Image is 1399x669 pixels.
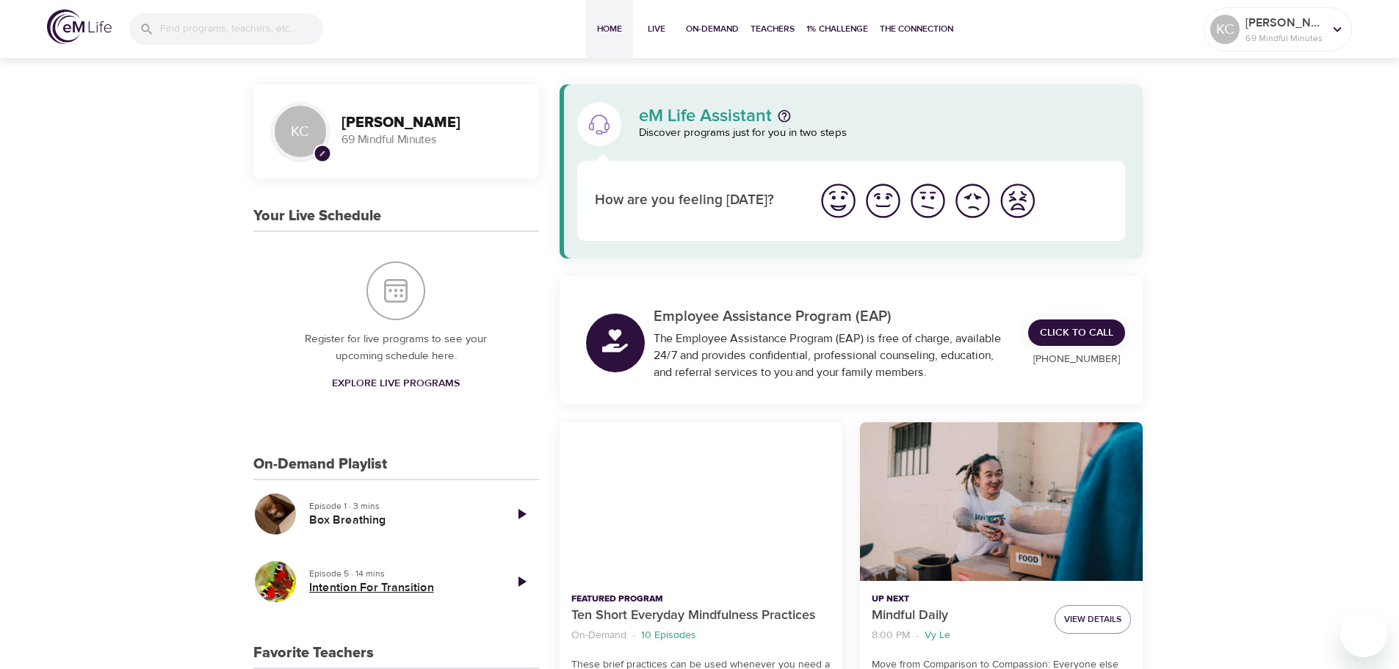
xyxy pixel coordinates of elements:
[326,370,466,397] a: Explore Live Programs
[916,626,919,646] li: ·
[571,606,831,626] p: Ten Short Everyday Mindfulness Practices
[863,181,903,221] img: good
[872,593,1043,606] p: Up Next
[641,628,696,643] p: 10 Episodes
[1064,612,1121,627] span: View Details
[253,560,297,604] button: Intention For Transition
[816,178,861,223] button: I'm feeling great
[309,499,492,513] p: Episode 1 · 3 mins
[751,21,795,37] span: Teachers
[332,375,460,393] span: Explore Live Programs
[588,112,611,136] img: eM Life Assistant
[504,496,539,532] a: Play Episode
[160,13,323,45] input: Find programs, teachers, etc...
[1340,610,1387,657] iframe: Button to launch messaging window
[654,305,1011,328] p: Employee Assistance Program (EAP)
[639,21,674,37] span: Live
[1028,352,1125,367] p: [PHONE_NUMBER]
[571,628,626,643] p: On-Demand
[908,181,948,221] img: ok
[504,564,539,599] a: Play Episode
[366,261,425,320] img: Your Live Schedule
[925,628,950,643] p: Vy Le
[1246,14,1323,32] p: [PERSON_NAME]
[995,178,1040,223] button: I'm feeling worst
[639,125,1126,142] p: Discover programs just for you in two steps
[872,628,910,643] p: 8:00 PM
[1040,324,1113,342] span: Click to Call
[253,492,297,536] button: Box Breathing
[1055,605,1131,634] button: View Details
[872,626,1043,646] nav: breadcrumb
[1246,32,1323,45] p: 69 Mindful Minutes
[309,580,492,596] h5: Intention For Transition
[595,190,798,211] p: How are you feeling [DATE]?
[271,102,330,161] div: KC
[806,21,868,37] span: 1% Challenge
[872,606,1043,626] p: Mindful Daily
[253,645,374,662] h3: Favorite Teachers
[950,178,995,223] button: I'm feeling bad
[632,626,635,646] li: ·
[880,21,953,37] span: The Connection
[47,10,112,44] img: logo
[861,178,905,223] button: I'm feeling good
[997,181,1038,221] img: worst
[592,21,627,37] span: Home
[560,422,842,582] button: Ten Short Everyday Mindfulness Practices
[639,107,772,125] p: eM Life Assistant
[952,181,993,221] img: bad
[309,513,492,528] h5: Box Breathing
[253,456,387,473] h3: On-Demand Playlist
[1210,15,1240,44] div: KC
[860,422,1143,582] button: Mindful Daily
[571,626,831,646] nav: breadcrumb
[654,330,1011,381] div: The Employee Assistance Program (EAP) is free of charge, available 24/7 and provides confidential...
[571,593,831,606] p: Featured Program
[905,178,950,223] button: I'm feeling ok
[818,181,858,221] img: great
[1028,319,1125,347] a: Click to Call
[283,331,510,364] p: Register for live programs to see your upcoming schedule here.
[309,567,492,580] p: Episode 5 · 14 mins
[253,208,381,225] h3: Your Live Schedule
[341,131,521,148] p: 69 Mindful Minutes
[341,115,521,131] h3: [PERSON_NAME]
[686,21,739,37] span: On-Demand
